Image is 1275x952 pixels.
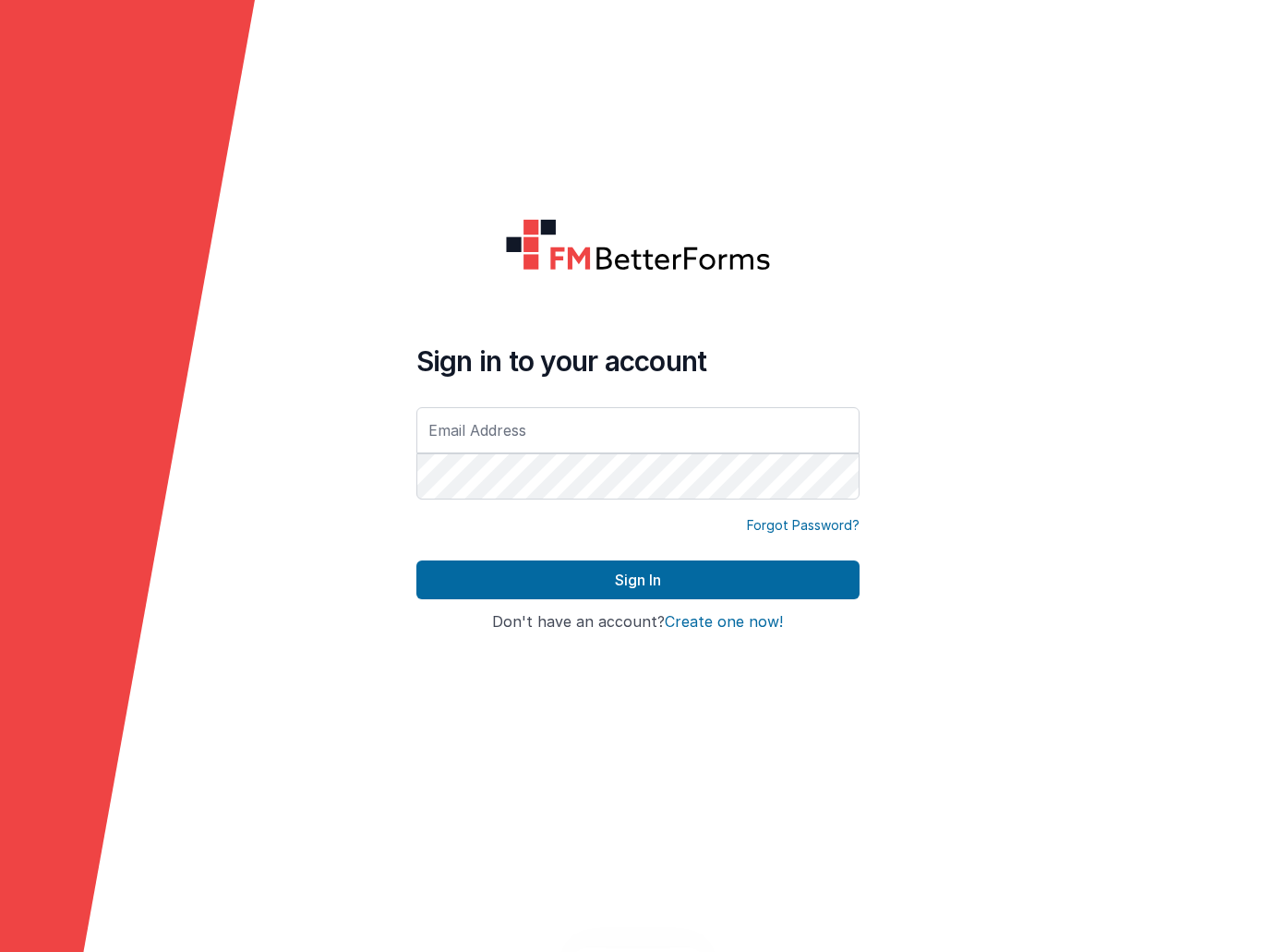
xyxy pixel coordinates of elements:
input: Email Address [416,407,860,453]
a: Forgot Password? [747,516,860,535]
button: Create one now! [665,614,783,631]
button: Sign In [416,560,860,599]
h4: Sign in to your account [416,344,860,378]
h4: Don't have an account? [416,614,860,631]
